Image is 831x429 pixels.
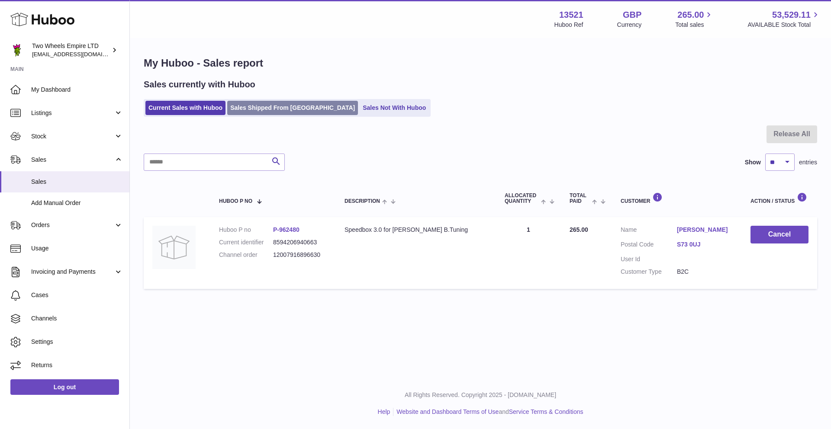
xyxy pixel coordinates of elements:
span: 265.00 [677,9,704,21]
label: Show [745,158,761,166]
h1: My Huboo - Sales report [144,56,817,70]
dt: Channel order [219,251,273,259]
span: Returns [31,361,123,369]
button: Cancel [750,226,808,243]
div: Huboo Ref [554,21,583,29]
dd: 12007916896630 [273,251,327,259]
span: [EMAIL_ADDRESS][DOMAIN_NAME] [32,51,127,58]
span: Total sales [675,21,714,29]
a: 265.00 Total sales [675,9,714,29]
span: Settings [31,338,123,346]
a: 53,529.11 AVAILABLE Stock Total [747,9,821,29]
span: Huboo P no [219,198,252,204]
a: Help [378,408,390,415]
a: Log out [10,379,119,395]
dt: Current identifier [219,238,273,247]
h2: Sales currently with Huboo [144,79,255,90]
a: [PERSON_NAME] [677,226,733,234]
img: no-photo.jpg [152,226,196,269]
span: Total paid [570,193,590,204]
strong: GBP [623,9,641,21]
div: Two Wheels Empire LTD [32,42,110,58]
span: Listings [31,109,114,117]
a: Service Terms & Conditions [509,408,583,415]
span: Add Manual Order [31,199,123,207]
div: Speedbox 3.0 for [PERSON_NAME] B.Tuning [345,226,487,234]
strong: 13521 [559,9,583,21]
span: Sales [31,156,114,164]
span: Cases [31,291,123,299]
img: justas@twowheelsempire.com [10,44,23,57]
span: entries [799,158,817,166]
dt: Name [621,226,677,236]
dd: B2C [677,268,733,276]
span: Sales [31,178,123,186]
span: Stock [31,132,114,141]
dt: User Id [621,255,677,263]
dt: Huboo P no [219,226,273,234]
span: 53,529.11 [772,9,811,21]
a: Sales Not With Huboo [360,101,429,115]
span: AVAILABLE Stock Total [747,21,821,29]
span: 265.00 [570,226,588,233]
span: Orders [31,221,114,229]
span: Description [345,198,380,204]
li: and [393,408,583,416]
span: ALLOCATED Quantity [505,193,539,204]
dt: Postal Code [621,240,677,251]
span: My Dashboard [31,86,123,94]
div: Action / Status [750,192,808,204]
div: Currency [617,21,642,29]
td: 1 [496,217,561,289]
span: Channels [31,314,123,323]
span: Invoicing and Payments [31,268,114,276]
a: S73 0UJ [677,240,733,249]
div: Customer [621,192,733,204]
a: P-962480 [273,226,300,233]
a: Current Sales with Huboo [145,101,225,115]
a: Website and Dashboard Terms of Use [396,408,499,415]
dt: Customer Type [621,268,677,276]
dd: 8594206940663 [273,238,327,247]
p: All Rights Reserved. Copyright 2025 - [DOMAIN_NAME] [137,391,824,399]
a: Sales Shipped From [GEOGRAPHIC_DATA] [227,101,358,115]
span: Usage [31,244,123,253]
